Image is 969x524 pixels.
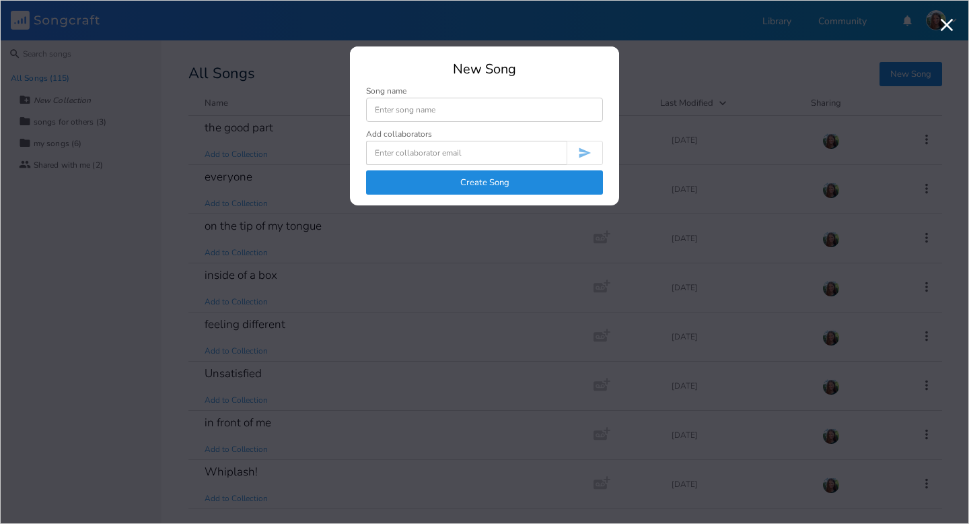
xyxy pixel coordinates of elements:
div: New Song [366,63,603,76]
input: Enter song name [366,98,603,122]
div: Add collaborators [366,130,432,138]
div: Song name [366,87,603,95]
input: Enter collaborator email [366,141,567,165]
button: Invite [567,141,603,165]
button: Create Song [366,170,603,195]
